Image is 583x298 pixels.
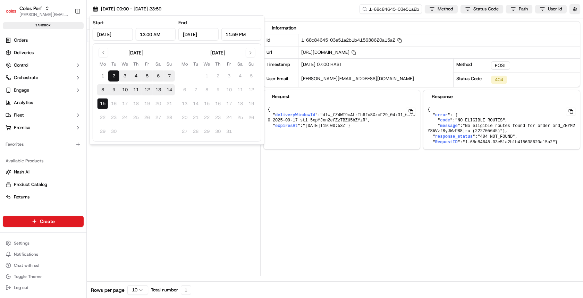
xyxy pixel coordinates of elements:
[3,155,84,167] div: Available Products
[31,73,95,78] div: We're available if you need us!
[210,49,225,56] div: [DATE]
[7,66,19,78] img: 1736555255976-a54dd68f-1ca7-489b-9aae-adbdc363a1c4
[178,28,219,41] input: Date
[3,272,84,281] button: Toggle Theme
[108,88,126,97] button: See all
[478,134,515,139] span: "404 NOT_FOUND"
[440,124,457,128] span: message
[178,19,187,26] label: End
[135,28,176,41] input: Time
[56,133,114,146] a: 💻API Documentation
[15,66,27,78] img: 1756434665150-4e636765-6d04-44f2-b13a-1d7bbed723a0
[14,87,29,93] span: Engage
[153,70,164,82] button: 6
[535,5,567,13] button: User Id
[360,4,422,14] input: Type to search
[438,6,453,12] span: Method
[14,100,33,106] span: Analytics
[6,6,17,17] img: Coles Perf
[7,101,18,112] img: Joseph V.
[301,37,402,43] span: 1-68c84645-03e51a2b1b415638620a15a2
[423,103,580,149] pre: { " ": { " ": , " ": }, " ": , " ": }
[142,60,153,68] th: Friday
[3,238,84,248] button: Settings
[14,240,29,246] span: Settings
[3,139,84,150] div: Favorites
[142,84,153,95] button: 12
[3,72,84,83] button: Orchestrate
[3,191,84,203] button: Returns
[432,93,572,100] div: Response
[461,5,503,13] button: Status Code
[14,136,53,143] span: Knowledge Base
[164,70,175,82] button: 7
[130,70,142,82] button: 4
[190,60,201,68] th: Tuesday
[97,70,108,82] button: 1
[435,140,458,145] span: RequestID
[181,285,191,295] div: 1
[118,68,126,76] button: Start new chat
[49,153,84,158] a: Powered byPylon
[99,48,108,58] button: Go to previous month
[153,84,164,95] button: 13
[3,22,84,29] div: sandbox
[14,181,47,188] span: Product Catalog
[6,181,81,188] a: Product Catalog
[14,108,19,113] img: 1736555255976-a54dd68f-1ca7-489b-9aae-adbdc363a1c4
[14,169,29,175] span: Nash AI
[14,125,30,131] span: Promise
[164,60,175,68] th: Sunday
[3,85,84,96] button: Engage
[3,122,84,133] button: Promise
[14,194,29,200] span: Returns
[272,93,412,100] div: Request
[473,6,499,12] span: Status Code
[14,274,42,279] span: Toggle Theme
[151,287,178,293] span: Total number
[130,84,142,95] button: 11
[61,107,76,113] span: [DATE]
[108,60,119,68] th: Tuesday
[3,97,84,108] a: Analytics
[14,62,28,68] span: Control
[212,60,223,68] th: Thursday
[97,84,108,95] button: 8
[3,110,84,121] button: Fleet
[303,124,348,128] span: "[DATE]T19:00:53Z"
[101,6,161,12] span: [DATE] 00:00 - [DATE] 23:59
[97,98,108,109] button: 15
[3,216,84,227] button: Create
[268,113,415,123] span: "dlw_fZ4WT9cALrTh6fxSXzcF29_04:31_08:30_2025-09-17_stl_5xpYJxn2efZzTBZU5bZYzR"
[223,60,235,68] th: Friday
[3,35,84,46] a: Orders
[506,5,532,13] button: Path
[3,3,72,19] button: Coles PerfColes Perf[PERSON_NAME][EMAIL_ADDRESS][DOMAIN_NAME]
[3,249,84,259] button: Notifications
[275,124,298,128] span: expiresAt
[119,70,130,82] button: 3
[235,60,246,68] th: Saturday
[491,61,510,70] div: POST
[14,50,34,56] span: Deliveries
[6,169,81,175] a: Nash AI
[272,24,572,31] div: Information
[19,5,42,12] button: Coles Perf
[3,179,84,190] button: Product Catalog
[246,48,255,58] button: Go to next month
[31,66,114,73] div: Start new chat
[19,12,69,17] button: [PERSON_NAME][EMAIL_ADDRESS][DOMAIN_NAME]
[14,112,24,118] span: Fleet
[463,140,555,145] span: "1-68c84645-03e51a2b1b415638620a15a2"
[97,60,108,68] th: Monday
[264,46,298,58] div: Url
[14,75,38,81] span: Orchestrate
[7,90,47,95] div: Past conversations
[14,37,28,43] span: Orders
[264,73,298,87] div: User Email
[90,4,164,14] button: [DATE] 00:00 - [DATE] 23:59
[454,73,488,87] div: Status Code
[425,5,458,13] button: Method
[119,84,130,95] button: 10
